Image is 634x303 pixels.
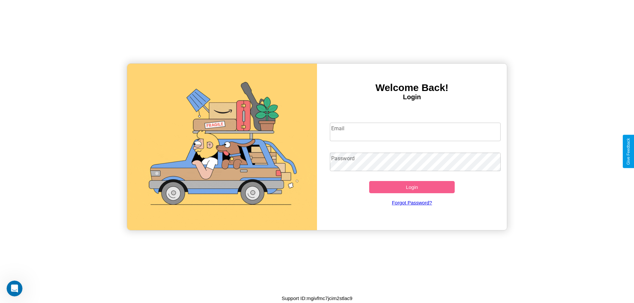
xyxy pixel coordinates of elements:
[317,93,507,101] h4: Login
[626,138,631,165] div: Give Feedback
[282,294,352,303] p: Support ID: mgivfmc7jcim2stlac9
[327,193,498,212] a: Forgot Password?
[317,82,507,93] h3: Welcome Back!
[369,181,455,193] button: Login
[7,281,22,296] iframe: Intercom live chat
[127,64,317,230] img: gif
